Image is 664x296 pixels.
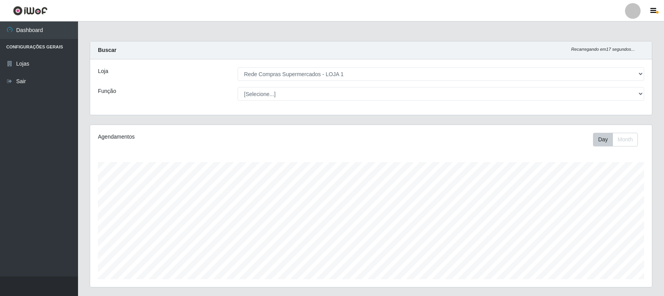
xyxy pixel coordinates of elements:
label: Função [98,87,116,95]
button: Month [613,133,638,146]
label: Loja [98,67,108,75]
button: Day [593,133,613,146]
div: Toolbar with button groups [593,133,644,146]
i: Recarregando em 17 segundos... [571,47,635,52]
strong: Buscar [98,47,116,53]
div: First group [593,133,638,146]
div: Agendamentos [98,133,319,141]
img: CoreUI Logo [13,6,48,16]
